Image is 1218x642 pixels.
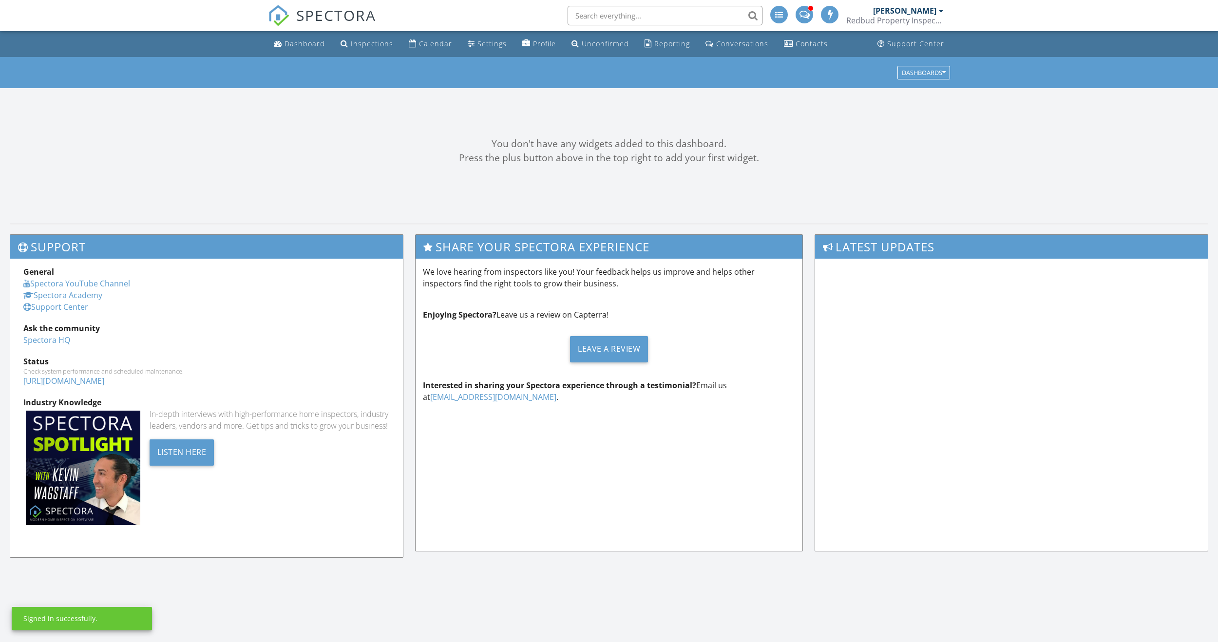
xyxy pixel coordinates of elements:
[150,408,390,432] div: In-depth interviews with high-performance home inspectors, industry leaders, vendors and more. Ge...
[416,235,802,259] h3: Share Your Spectora Experience
[464,35,511,53] a: Settings
[780,35,832,53] a: Contacts
[23,397,390,408] div: Industry Knowledge
[10,151,1208,165] div: Press the plus button above in the top right to add your first widget.
[887,39,944,48] div: Support Center
[23,376,104,386] a: [URL][DOMAIN_NAME]
[518,35,560,53] a: Profile
[23,335,70,345] a: Spectora HQ
[10,235,403,259] h3: Support
[568,35,633,53] a: Unconfirmed
[26,411,140,525] img: Spectoraspolightmain
[23,290,102,301] a: Spectora Academy
[568,6,762,25] input: Search everything...
[150,446,214,457] a: Listen Here
[582,39,629,48] div: Unconfirmed
[23,278,130,289] a: Spectora YouTube Channel
[23,266,54,277] strong: General
[873,6,936,16] div: [PERSON_NAME]
[477,39,507,48] div: Settings
[874,35,948,53] a: Support Center
[423,328,795,370] a: Leave a Review
[902,69,946,76] div: Dashboards
[23,367,390,375] div: Check system performance and scheduled maintenance.
[423,309,496,320] strong: Enjoying Spectora?
[150,439,214,466] div: Listen Here
[570,336,648,362] div: Leave a Review
[702,35,772,53] a: Conversations
[423,379,795,403] p: Email us at .
[654,39,690,48] div: Reporting
[716,39,768,48] div: Conversations
[270,35,329,53] a: Dashboard
[296,5,376,25] span: SPECTORA
[23,302,88,312] a: Support Center
[815,235,1208,259] h3: Latest Updates
[337,35,397,53] a: Inspections
[430,392,556,402] a: [EMAIL_ADDRESS][DOMAIN_NAME]
[897,66,950,79] button: Dashboards
[285,39,325,48] div: Dashboard
[641,35,694,53] a: Reporting
[23,614,97,623] div: Signed in successfully.
[423,380,696,391] strong: Interested in sharing your Spectora experience through a testimonial?
[23,322,390,334] div: Ask the community
[405,35,456,53] a: Calendar
[796,39,828,48] div: Contacts
[423,309,795,321] p: Leave us a review on Capterra!
[419,39,452,48] div: Calendar
[10,137,1208,151] div: You don't have any widgets added to this dashboard.
[846,16,944,25] div: Redbud Property Inspections, LLC
[533,39,556,48] div: Profile
[351,39,393,48] div: Inspections
[23,356,390,367] div: Status
[268,5,289,26] img: The Best Home Inspection Software - Spectora
[423,266,795,289] p: We love hearing from inspectors like you! Your feedback helps us improve and helps other inspecto...
[268,13,376,34] a: SPECTORA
